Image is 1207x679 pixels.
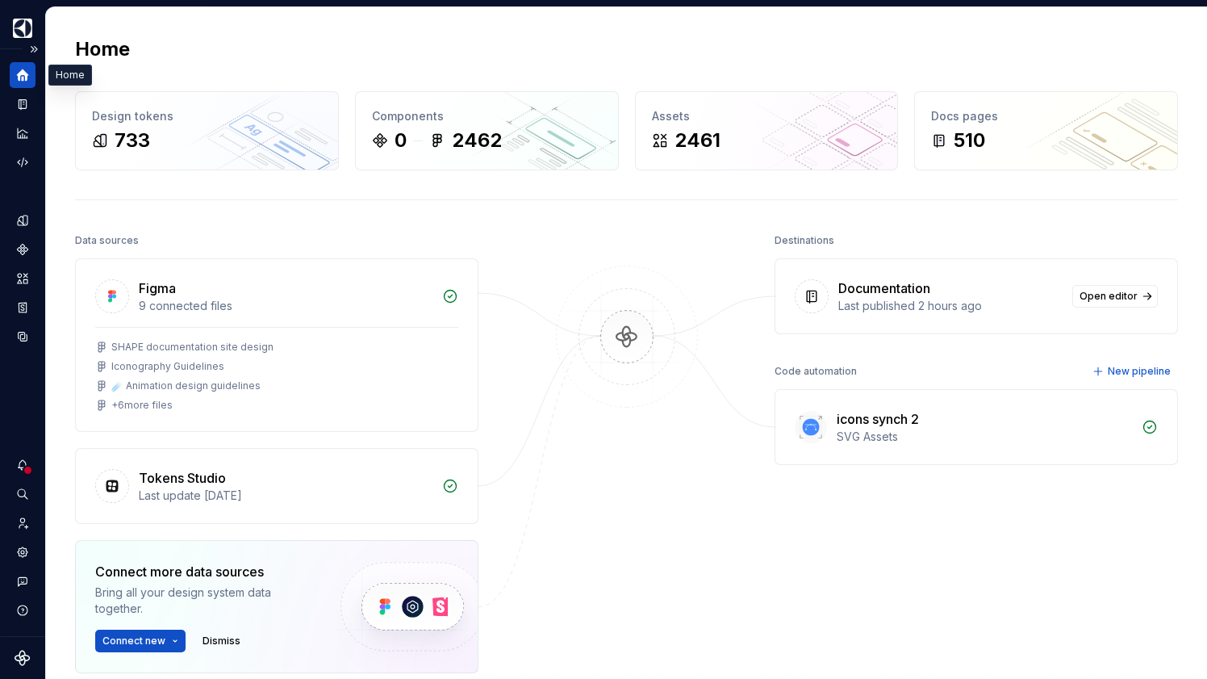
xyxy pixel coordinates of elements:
[48,65,92,86] div: Home
[10,91,35,117] a: Documentation
[837,429,1132,445] div: SVG Assets
[111,379,261,392] div: ☄️ Animation design guidelines
[111,360,224,373] div: Iconography Guidelines
[95,630,186,652] button: Connect new
[75,448,478,524] a: Tokens StudioLast update [DATE]
[13,19,32,38] img: 1131f18f-9b94-42a4-847a-eabb54481545.png
[115,128,150,153] div: 733
[15,650,31,666] svg: Supernova Logo
[203,635,240,648] span: Dismiss
[102,635,165,648] span: Connect new
[914,91,1178,170] a: Docs pages510
[139,468,226,488] div: Tokens Studio
[775,360,857,383] div: Code automation
[372,108,602,124] div: Components
[954,128,985,153] div: 510
[652,108,882,124] div: Assets
[75,36,130,62] h2: Home
[75,258,478,432] a: Figma9 connected filesSHAPE documentation site designIconography Guidelines☄️ Animation design gu...
[931,108,1161,124] div: Docs pages
[838,279,930,298] div: Documentation
[139,298,432,314] div: 9 connected files
[10,510,35,536] a: Invite team
[452,128,502,153] div: 2462
[1108,365,1171,378] span: New pipeline
[635,91,899,170] a: Assets2461
[355,91,619,170] a: Components02462
[139,488,432,504] div: Last update [DATE]
[10,481,35,507] button: Search ⌘K
[10,62,35,88] a: Home
[838,298,1063,314] div: Last published 2 hours ago
[10,120,35,146] a: Analytics
[111,341,274,354] div: SHAPE documentation site design
[139,279,176,298] div: Figma
[92,108,322,124] div: Design tokens
[75,91,339,170] a: Design tokens733
[10,149,35,175] a: Code automation
[674,128,720,153] div: 2461
[75,229,139,252] div: Data sources
[95,585,313,617] div: Bring all your design system data together.
[10,324,35,350] a: Data sources
[10,207,35,233] a: Design tokens
[195,630,248,652] button: Dismiss
[10,295,35,321] a: Storybook stories
[10,237,35,262] a: Components
[837,409,919,429] div: icons synch 2
[775,229,834,252] div: Destinations
[111,399,173,412] div: + 6 more files
[23,38,45,61] button: Expand sidebar
[95,562,313,581] div: Connect more data sources
[1080,290,1138,303] span: Open editor
[10,452,35,478] button: Notifications
[1072,285,1158,308] a: Open editor
[10,266,35,291] a: Assets
[10,568,35,594] button: Contact support
[1088,360,1178,383] button: New pipeline
[10,539,35,565] a: Settings
[395,128,407,153] div: 0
